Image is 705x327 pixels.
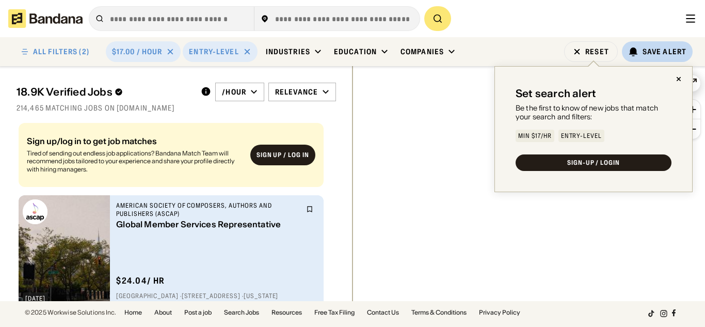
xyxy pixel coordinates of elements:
div: SIGN-UP / LOGIN [567,160,620,166]
div: Save Alert [643,47,686,56]
div: ALL FILTERS (2) [33,48,89,55]
div: Companies [400,47,444,56]
a: About [154,309,172,316]
a: Resources [271,309,302,316]
div: Set search alert [516,87,596,100]
div: Min $17/hr [518,133,552,139]
a: Free Tax Filing [314,309,355,316]
img: Bandana logotype [8,9,83,28]
div: grid [17,119,336,301]
div: Be the first to know of new jobs that match your search and filters: [516,104,671,121]
div: Sign up / Log in [257,151,309,160]
div: Reset [585,48,609,55]
a: Terms & Conditions [411,309,467,316]
a: Search Jobs [224,309,259,316]
div: Education [334,47,377,56]
div: American Society of Composers, Authors and Publishers (ASCAP) [116,201,300,217]
div: Global Member Services Representative [116,220,300,230]
div: Entry-Level [561,133,602,139]
a: Post a job [184,309,212,316]
a: Contact Us [367,309,399,316]
div: 214,465 matching jobs on [DOMAIN_NAME] [17,103,336,113]
a: Home [124,309,142,316]
img: American Society of Composers, Authors and Publishers (ASCAP) logo [23,199,47,224]
div: $ 24.04 / hr [116,275,165,286]
a: Privacy Policy [479,309,520,316]
div: © 2025 Workwise Solutions Inc. [25,309,116,316]
div: Industries [266,47,310,56]
div: [DATE] [25,295,45,302]
div: [GEOGRAPHIC_DATA] · [STREET_ADDRESS] · [US_STATE] [116,292,317,301]
div: Relevance [275,87,318,97]
div: Sign up/log in to get job matches [27,137,242,145]
div: $17.00 / hour [112,47,163,56]
div: /hour [222,87,246,97]
div: Entry-Level [189,47,238,56]
div: Tired of sending out endless job applications? Bandana Match Team will recommend jobs tailored to... [27,149,242,174]
div: 18.9K Verified Jobs [17,86,193,98]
